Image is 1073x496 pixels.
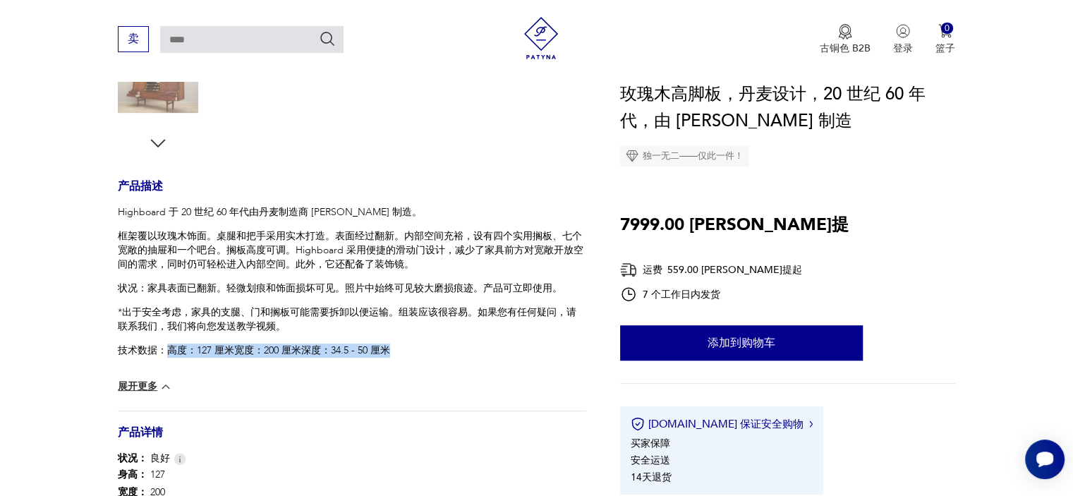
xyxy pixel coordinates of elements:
font: 运费 [643,263,662,277]
font: 127 [150,468,165,481]
font: 产品描述 [118,179,163,194]
font: 添加到购物车 [708,335,775,351]
button: 登录 [893,24,913,55]
font: 产品详情 [118,425,163,440]
font: 状况： [118,452,147,465]
img: 钻石图标 [626,150,638,162]
font: 良好 [150,452,170,465]
font: 篮子 [935,42,955,55]
button: 添加到购物车 [620,325,863,361]
img: 产品照片：玫瑰木高脚板，丹麦设计，20 世纪 60 年代，由 Luno Møbler 制造 [118,43,198,123]
img: 向下箭头 [159,380,173,394]
img: Patina——复古家具和装饰品商店 [520,17,562,59]
font: 0 [945,22,950,35]
button: 卖 [118,26,149,52]
font: ： [138,468,147,481]
font: 卖 [128,31,139,47]
button: 搜索 [319,30,336,47]
font: 状况：家具表面已翻新。轻微划痕和饰面损坏可见。照片中始终可见较大磨损痕迹。产品可立即使用。 [118,282,562,295]
a: 卖 [118,35,149,45]
font: Highboard 于 20 世纪 60 年代由丹麦制造商 [PERSON_NAME] 制造。 [118,205,422,219]
font: 7 个工作日内发货 [643,288,720,301]
font: 安全运送 [631,454,670,467]
font: 身高 [118,468,138,481]
img: 送货图标 [620,261,637,279]
img: 奖章图标 [838,24,852,40]
font: 买家保障 [631,437,670,450]
font: [DOMAIN_NAME] 保证安全购物 [648,417,804,431]
font: 展开更多 [118,380,157,392]
button: 展开更多 [118,380,173,394]
img: 证书图标 [631,417,645,431]
font: 技术数据：高度：127 厘米宽度：200 厘米深度：34.5 - 50 厘米 [118,344,390,357]
font: 古铜色 B2B [820,42,871,55]
font: 登录 [893,42,913,55]
button: 古铜色 B2B [820,24,871,55]
font: 559.00 [PERSON_NAME]提起 [667,263,802,277]
font: 14天退货 [631,471,672,484]
img: 向右箭头图标 [809,421,813,428]
iframe: Smartsupp widget button [1025,440,1065,479]
font: 玫瑰木高脚板，丹麦设计，20 世纪 60 年代，由 [PERSON_NAME] 制造 [620,83,926,133]
button: [DOMAIN_NAME] 保证安全购物 [631,417,813,431]
font: 框架覆以玫瑰木饰面。桌腿和把手采用实木打造。表面经过翻新。内部空间充裕，设有四个实用搁板、七个宽敞的抽屉和一个吧台。搁板高度可调。Highboard 采用便捷的滑动门设计，减少了家具前方对宽敞开... [118,229,583,271]
img: 信息图标 [174,453,186,465]
img: 购物车图标 [938,24,952,38]
font: *出于安全考虑，家具的支腿、门和搁板可能需要拆卸以便运输。组装应该很容易。如果您有任何疑问，请联系我们，我们将向您发送教学视频。 [118,306,576,333]
font: 独一无二——仅此一件！ [643,150,744,162]
img: 用户图标 [896,24,910,38]
a: 奖章图标古铜色 B2B [820,24,871,55]
font: 7999.00 [PERSON_NAME]提 [620,213,849,236]
button: 0篮子 [935,24,955,55]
